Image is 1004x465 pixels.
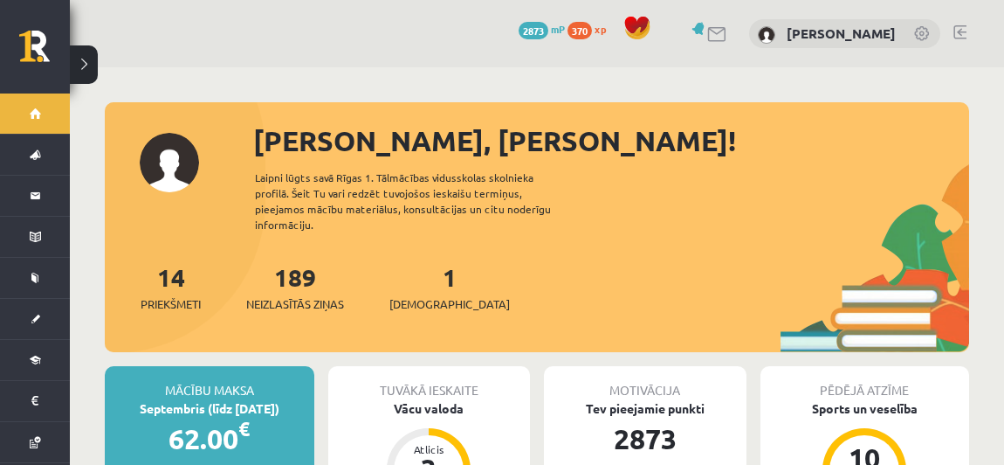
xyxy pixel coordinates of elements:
span: € [238,416,250,441]
div: 62.00 [105,418,314,460]
div: Mācību maksa [105,366,314,399]
span: Priekšmeti [141,295,201,313]
div: Tev pieejamie punkti [544,399,746,418]
span: [DEMOGRAPHIC_DATA] [389,295,510,313]
div: Motivācija [544,366,746,399]
div: Pēdējā atzīme [760,366,970,399]
div: Septembris (līdz [DATE]) [105,399,314,418]
div: [PERSON_NAME], [PERSON_NAME]! [253,120,969,162]
a: 370 xp [567,22,615,36]
a: Rīgas 1. Tālmācības vidusskola [19,31,70,74]
span: xp [595,22,606,36]
a: [PERSON_NAME] [787,24,896,42]
div: Atlicis [402,444,455,455]
div: Vācu valoda [328,399,531,418]
div: Laipni lūgts savā Rīgas 1. Tālmācības vidusskolas skolnieka profilā. Šeit Tu vari redzēt tuvojošo... [255,170,581,232]
div: Tuvākā ieskaite [328,366,531,399]
a: 189Neizlasītās ziņas [246,261,344,313]
span: Neizlasītās ziņas [246,295,344,313]
span: mP [551,22,565,36]
div: 2873 [544,418,746,460]
a: 2873 mP [519,22,565,36]
div: Sports un veselība [760,399,970,418]
a: 1[DEMOGRAPHIC_DATA] [389,261,510,313]
a: 14Priekšmeti [141,261,201,313]
span: 370 [567,22,592,39]
img: Kjāra Paula Želubovska [758,26,775,44]
span: 2873 [519,22,548,39]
